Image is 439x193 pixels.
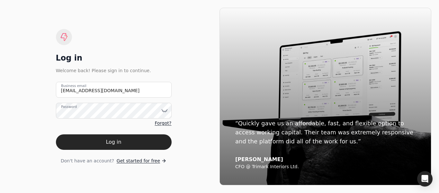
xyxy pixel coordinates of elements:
[61,104,77,109] label: Password
[235,119,416,146] div: “Quickly gave us an affordable, fast, and flexible option to access working capital. Their team w...
[61,158,114,164] span: Don't have an account?
[56,67,172,74] div: Welcome back! Please sign in to continue.
[117,158,166,164] a: Get started for free
[235,164,416,170] div: CFO @ Trimark Interiors Ltd.
[56,53,172,63] div: Log in
[61,83,86,88] label: Business email
[155,120,171,127] a: Forgot?
[56,134,172,150] button: Log in
[117,158,160,164] span: Get started for free
[235,156,416,163] div: [PERSON_NAME]
[417,171,433,187] div: Open Intercom Messenger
